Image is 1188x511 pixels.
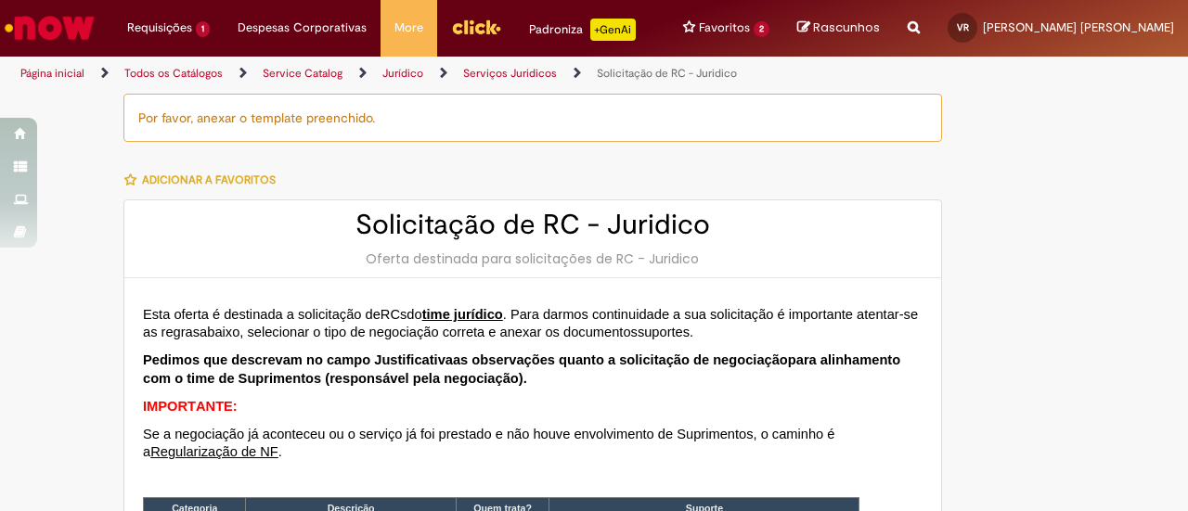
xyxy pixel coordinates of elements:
[20,66,84,81] a: Página inicial
[754,21,769,37] span: 2
[382,66,423,81] a: Jurídico
[143,427,835,459] span: Se a negociação já aconteceu ou o serviço já foi prestado e não houve envolvimento de Suprimentos...
[638,325,693,339] span: suportes.
[451,13,501,41] img: click_logo_yellow_360x200.png
[263,66,342,81] a: Service Catalog
[422,307,503,322] span: time jurídico
[123,160,286,199] button: Adicionar a Favoritos
[162,307,381,322] span: a oferta é destinada a solicitação de
[239,325,571,339] span: , selecionar o tipo de negociação correta e anexar os d
[14,57,778,91] ul: Trilhas de página
[124,66,223,81] a: Todos os Catálogos
[150,444,278,459] span: Regularização de NF
[571,325,638,339] span: ocumentos
[503,307,895,322] span: . Para darmos continuidade a sua solicitação é importante atenta
[381,307,407,323] span: RCs
[278,444,282,459] span: .
[143,210,923,240] h2: Solicitação de RC - Juridico
[523,371,527,386] span: .
[895,307,899,322] span: r
[699,19,750,37] span: Favoritos
[143,307,159,322] span: Es
[196,21,210,37] span: 1
[813,19,880,36] span: Rascunhos
[143,249,923,268] div: Oferta destinada para solicitações de RC - Juridico
[453,352,788,367] span: as observações quanto a solicitação de negociação
[983,19,1174,35] span: [PERSON_NAME] [PERSON_NAME]
[200,325,239,339] span: abaixo
[143,352,453,367] span: Pedimos que descrevam no campo Justificativa
[123,94,942,142] div: Por favor, anexar o template preenchido.
[407,307,421,322] span: do
[238,19,367,37] span: Despesas Corporativas
[394,19,423,37] span: More
[127,19,192,37] span: Requisições
[159,307,162,322] span: t
[957,21,969,33] span: VR
[142,172,276,187] span: Adicionar a Favoritos
[529,19,636,41] div: Padroniza
[797,19,880,37] a: Rascunhos
[463,66,557,81] a: Serviços Juridicos
[143,399,238,414] span: IMPORTANTE:
[2,9,97,46] img: ServiceNow
[590,19,636,41] p: +GenAi
[597,66,737,81] a: Solicitação de RC - Juridico
[143,352,900,385] span: para alinhamento com o time de Suprimentos (responsável pela negociação)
